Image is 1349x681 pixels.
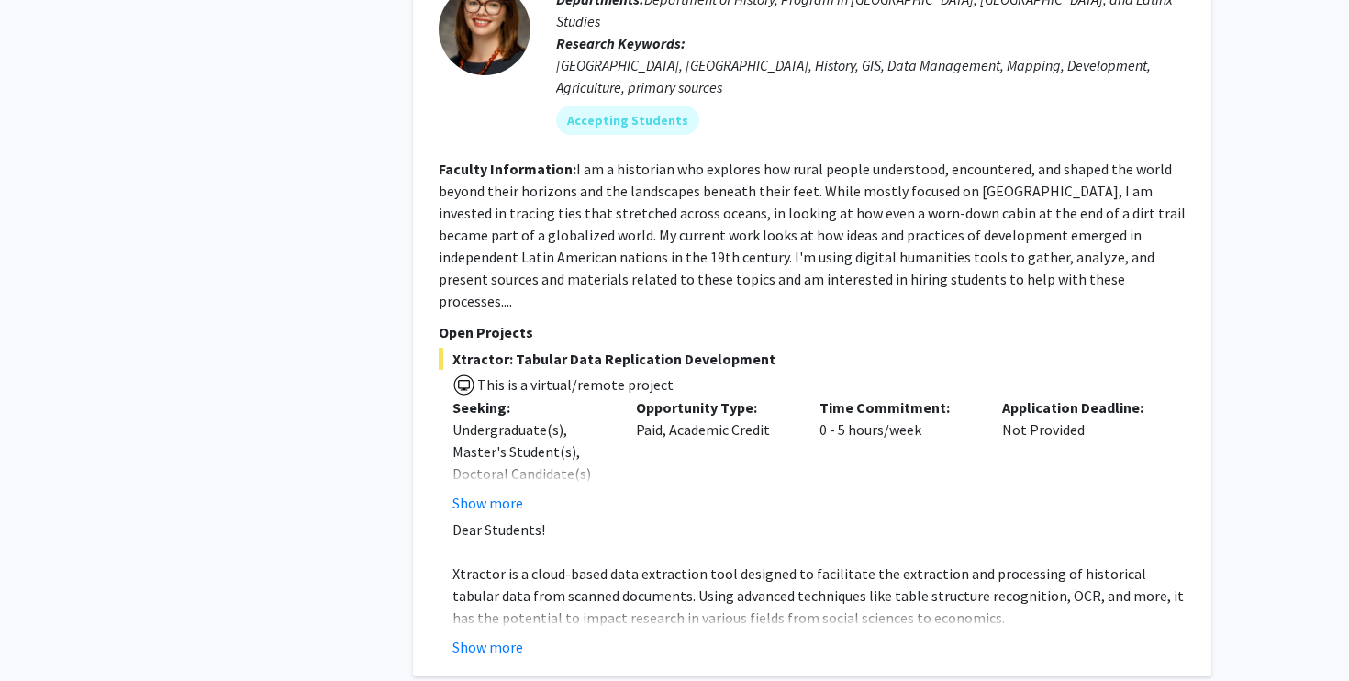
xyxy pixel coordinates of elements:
mat-chip: Accepting Students [556,106,699,135]
fg-read-more: I am a historian who explores how rural people understood, encountered, and shaped the world beyo... [439,160,1186,310]
p: Application Deadline: [1002,396,1158,419]
span: Xtractor is a cloud-based data extraction tool designed to facilitate the extraction and processi... [452,564,1184,627]
p: Seeking: [452,396,608,419]
span: Dear Students! [452,520,545,539]
button: Show more [452,636,523,658]
p: Time Commitment: [819,396,976,419]
div: Not Provided [988,396,1172,514]
p: Open Projects [439,321,1186,343]
b: Faculty Information: [439,160,576,178]
span: This is a virtual/remote project [475,375,674,394]
div: [GEOGRAPHIC_DATA], [GEOGRAPHIC_DATA], History, GIS, Data Management, Mapping, Development, Agricu... [556,54,1186,98]
div: 0 - 5 hours/week [806,396,989,514]
iframe: Chat [14,598,78,667]
button: Show more [452,492,523,514]
b: Research Keywords: [556,34,686,52]
div: Paid, Academic Credit [622,396,806,514]
span: Xtractor: Tabular Data Replication Development [439,348,1186,370]
div: Undergraduate(s), Master's Student(s), Doctoral Candidate(s) (PhD, MD, DMD, PharmD, etc.) [452,419,608,529]
p: Opportunity Type: [636,396,792,419]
